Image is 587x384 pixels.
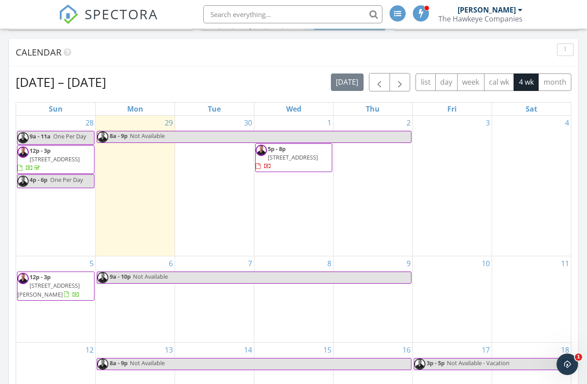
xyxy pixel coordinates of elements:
span: 3p - 5p [426,358,445,370]
button: cal wk [484,73,514,91]
span: Not Available [133,272,168,280]
a: 12p - 3p [STREET_ADDRESS] [17,147,80,172]
span: 9a - 11a [30,132,51,140]
span: Not Available - Vacation [447,359,510,367]
span: [STREET_ADDRESS] [30,155,80,163]
a: 12p - 3p [STREET_ADDRESS] [17,145,94,174]
a: Go to September 29, 2025 [163,116,175,130]
a: Sunday [47,103,64,115]
span: 9a - 10p [109,272,131,283]
td: Go to October 2, 2025 [333,116,412,256]
a: Go to October 14, 2025 [242,343,254,357]
a: Go to October 6, 2025 [167,256,175,271]
div: The Hawkeye Companies [438,14,523,23]
a: Go to October 16, 2025 [401,343,412,357]
a: Monday [125,103,145,115]
img: chris_new.png [256,145,267,156]
a: Tuesday [206,103,223,115]
a: Go to October 2, 2025 [405,116,412,130]
iframe: Intercom live chat [557,354,578,375]
img: chris_new.png [414,358,425,370]
a: Go to October 12, 2025 [84,343,95,357]
a: Go to October 17, 2025 [480,343,492,357]
span: 1 [575,354,582,361]
div: [PERSON_NAME] [458,5,516,14]
td: Go to October 6, 2025 [95,256,175,343]
td: Go to September 30, 2025 [175,116,254,256]
img: chris_new.png [97,358,108,370]
span: 8a - 9p [109,131,128,142]
span: 5p - 8p [268,145,286,153]
span: 12p - 3p [30,147,51,155]
h2: [DATE] – [DATE] [16,73,106,91]
button: list [416,73,436,91]
span: Calendar [16,46,61,58]
a: © MapTiler [220,24,244,29]
button: Next [390,73,411,91]
a: Go to October 5, 2025 [88,256,95,271]
a: Go to October 8, 2025 [326,256,333,271]
a: Leaflet [204,24,219,29]
a: 5p - 8p [STREET_ADDRESS] [255,143,332,173]
span: [STREET_ADDRESS] [268,153,318,161]
span: 4p - 6p [30,176,47,184]
a: 5p - 8p [STREET_ADDRESS] [256,145,318,170]
td: Go to October 5, 2025 [16,256,95,343]
button: 4 wk [514,73,539,91]
img: chris_new.png [17,147,29,158]
a: Go to September 28, 2025 [84,116,95,130]
a: Saturday [524,103,539,115]
a: Go to October 10, 2025 [480,256,492,271]
td: Go to October 11, 2025 [492,256,571,343]
img: chris_new.png [17,176,29,187]
input: Search everything... [203,5,382,23]
a: Go to October 1, 2025 [326,116,333,130]
a: SPECTORA [59,12,158,31]
img: chris_new.png [97,131,108,142]
button: day [435,73,458,91]
img: chris_new.png [97,272,108,283]
span: One Per Day [50,176,83,184]
td: Go to October 9, 2025 [333,256,412,343]
span: Not Available [130,132,165,140]
span: 12p - 3p [30,273,51,281]
a: Go to October 18, 2025 [559,343,571,357]
a: Go to October 9, 2025 [405,256,412,271]
button: month [538,73,571,91]
td: Go to September 28, 2025 [16,116,95,256]
span: One Per Day [53,132,86,140]
img: The Best Home Inspection Software - Spectora [59,4,78,24]
td: Go to October 3, 2025 [412,116,492,256]
td: Go to October 8, 2025 [254,256,333,343]
img: chris_new.png [17,132,29,143]
a: Go to September 30, 2025 [242,116,254,130]
a: Wednesday [284,103,303,115]
td: Go to October 10, 2025 [412,256,492,343]
a: Go to October 15, 2025 [321,343,333,357]
a: Thursday [364,103,381,115]
button: Previous [369,73,390,91]
a: Go to October 4, 2025 [563,116,571,130]
a: Go to October 11, 2025 [559,256,571,271]
td: Go to September 29, 2025 [95,116,175,256]
span: Not Available [130,359,165,367]
img: chris_new.png [17,273,29,284]
td: Go to October 1, 2025 [254,116,333,256]
a: Go to October 3, 2025 [484,116,492,130]
td: Go to October 7, 2025 [175,256,254,343]
button: [DATE] [331,73,364,91]
a: 12p - 3p [STREET_ADDRESS][PERSON_NAME] [17,273,80,298]
a: Go to October 13, 2025 [163,343,175,357]
span: [STREET_ADDRESS][PERSON_NAME] [17,281,80,298]
a: Go to October 7, 2025 [246,256,254,271]
td: Go to October 4, 2025 [492,116,571,256]
span: SPECTORA [85,4,158,23]
button: week [457,73,484,91]
span: 8a - 9p [109,358,128,370]
a: Friday [446,103,458,115]
a: 12p - 3p [STREET_ADDRESS][PERSON_NAME] [17,272,94,301]
a: © OpenStreetMap contributors [245,24,312,29]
